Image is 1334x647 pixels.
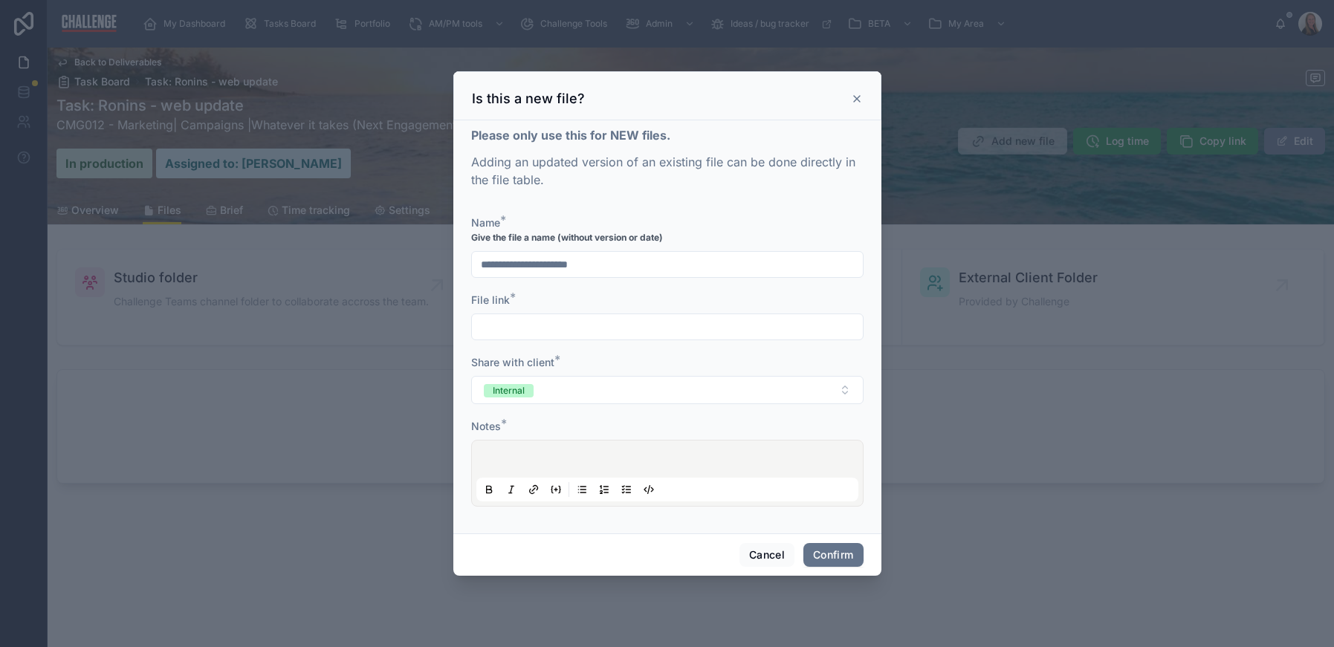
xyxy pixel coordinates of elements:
button: Confirm [803,543,863,567]
span: Share with client [471,356,554,368]
span: Notes [471,420,501,432]
span: Name [471,216,500,229]
span: File link [471,293,510,306]
strong: Give the file a name (without version or date) [471,232,663,244]
p: Adding an updated version of an existing file can be done directly in the file table. [471,153,864,189]
button: Select Button [471,376,864,404]
strong: Please only use this for NEW files. [471,128,670,143]
div: Internal [493,384,525,397]
h3: Is this a new file? [472,90,585,108]
button: Cancel [739,543,794,567]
